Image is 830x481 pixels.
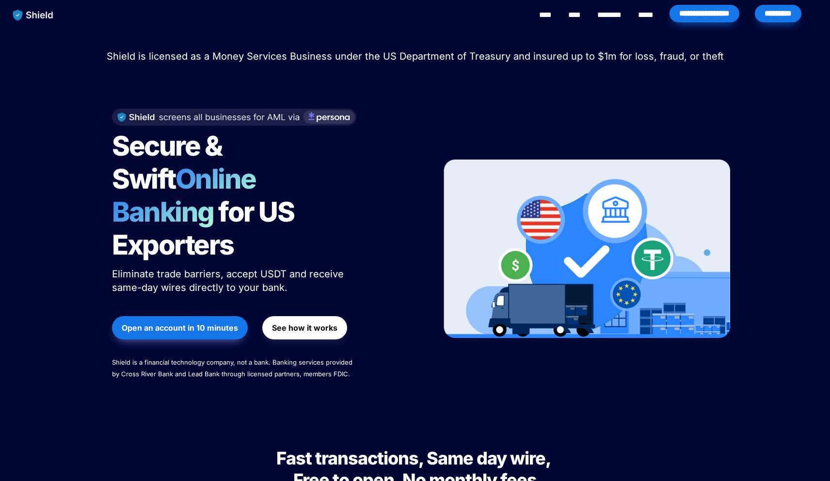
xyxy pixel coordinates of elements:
span: Eliminate trade barriers, accept USDT and receive same-day wires directly to your bank. [112,268,347,293]
button: See how it works [262,316,347,339]
button: Open an account in 10 minutes [112,316,248,339]
span: Shield is licensed as a Money Services Business under the US Department of Treasury and insured u... [107,50,724,62]
span: Shield is a financial technology company, not a bank. Banking services provided by Cross River Ba... [112,358,354,378]
a: Open an account in 10 minutes [112,311,248,344]
a: See how it works [262,311,347,344]
span: Secure & Swift [112,129,226,195]
strong: See how it works [272,323,337,333]
span: for US Exporters [112,195,299,261]
span: Online Banking [112,162,266,228]
strong: Open an account in 10 minutes [122,323,238,333]
img: website logo [8,5,58,25]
